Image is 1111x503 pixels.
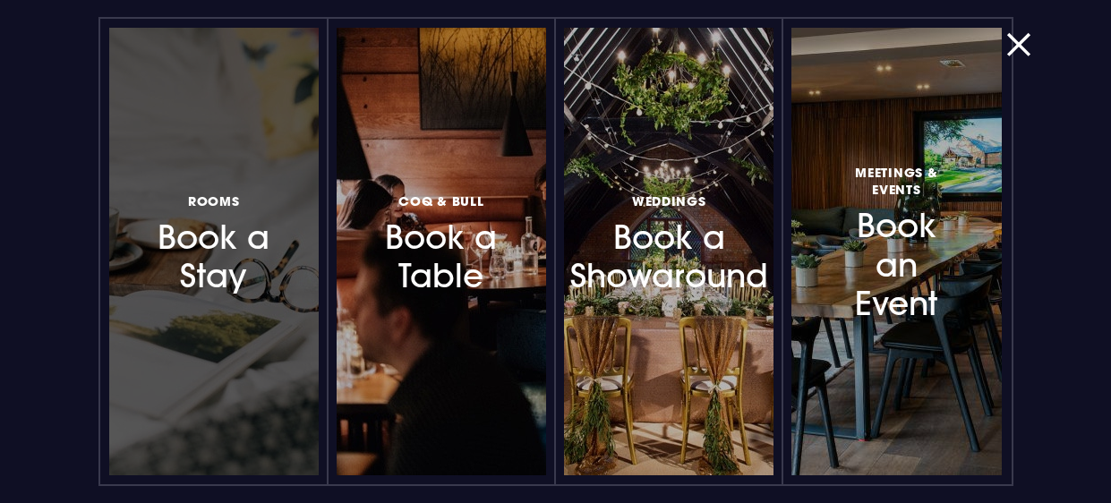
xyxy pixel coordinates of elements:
[377,189,505,295] h3: Book a Table
[188,192,240,209] span: Rooms
[564,28,773,475] a: WeddingsBook a Showaround
[109,28,319,475] a: RoomsBook a Stay
[398,192,483,209] span: Coq & Bull
[337,28,546,475] a: Coq & BullBook a Table
[604,189,732,295] h3: Book a Showaround
[833,161,961,323] h3: Book an Event
[833,164,961,198] span: Meetings & Events
[150,189,278,295] h3: Book a Stay
[791,28,1001,475] a: Meetings & EventsBook an Event
[632,192,706,209] span: Weddings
